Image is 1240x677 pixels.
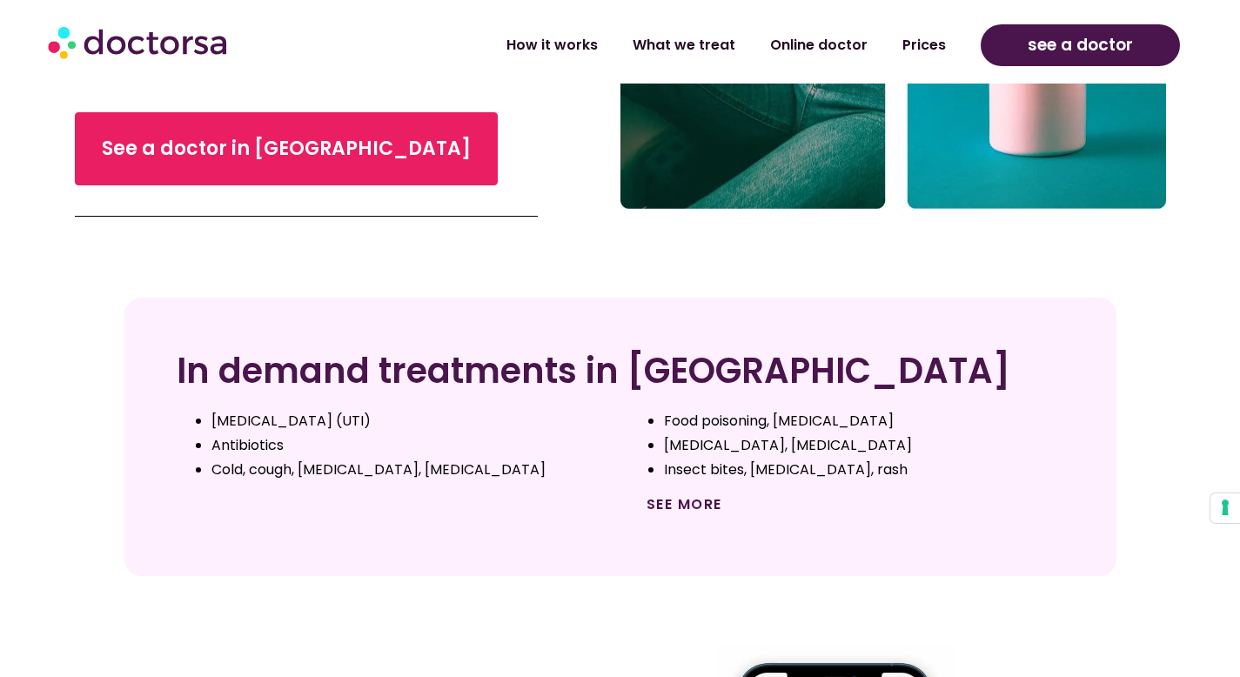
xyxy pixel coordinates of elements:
nav: Menu [329,25,963,65]
span: see a doctor [1028,31,1133,59]
li: Antibiotics [211,433,612,458]
a: See more [647,494,722,514]
button: Your consent preferences for tracking technologies [1210,493,1240,523]
a: See a doctor in [GEOGRAPHIC_DATA] [75,112,498,185]
li: [MEDICAL_DATA], [MEDICAL_DATA] [664,433,1064,458]
span: See a doctor in [GEOGRAPHIC_DATA] [102,135,471,163]
li: Cold, cough, [MEDICAL_DATA], [MEDICAL_DATA] [211,458,612,482]
a: What we treat [615,25,753,65]
a: Prices [885,25,963,65]
a: Online doctor [753,25,885,65]
li: Food poisoning, [MEDICAL_DATA] [664,409,1064,433]
a: How it works [489,25,615,65]
a: see a doctor [981,24,1180,66]
li: [MEDICAL_DATA] (UTI) [211,409,612,433]
h2: In demand treatments in [GEOGRAPHIC_DATA] [177,350,1064,392]
li: Insect bites, [MEDICAL_DATA], rash [664,458,1064,482]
